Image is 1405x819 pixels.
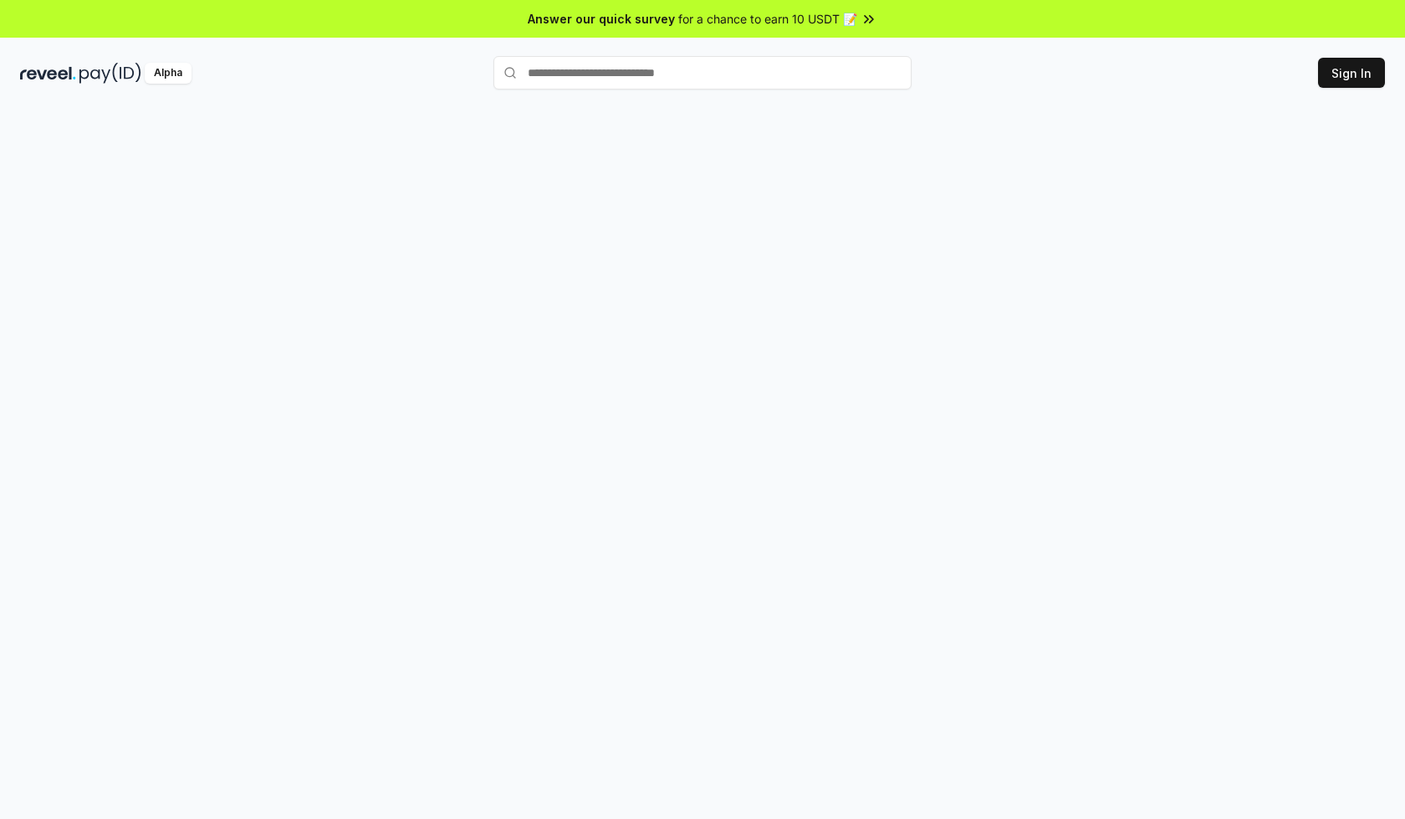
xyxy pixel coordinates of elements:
[1318,58,1385,88] button: Sign In
[79,63,141,84] img: pay_id
[678,10,857,28] span: for a chance to earn 10 USDT 📝
[20,63,76,84] img: reveel_dark
[528,10,675,28] span: Answer our quick survey
[145,63,192,84] div: Alpha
